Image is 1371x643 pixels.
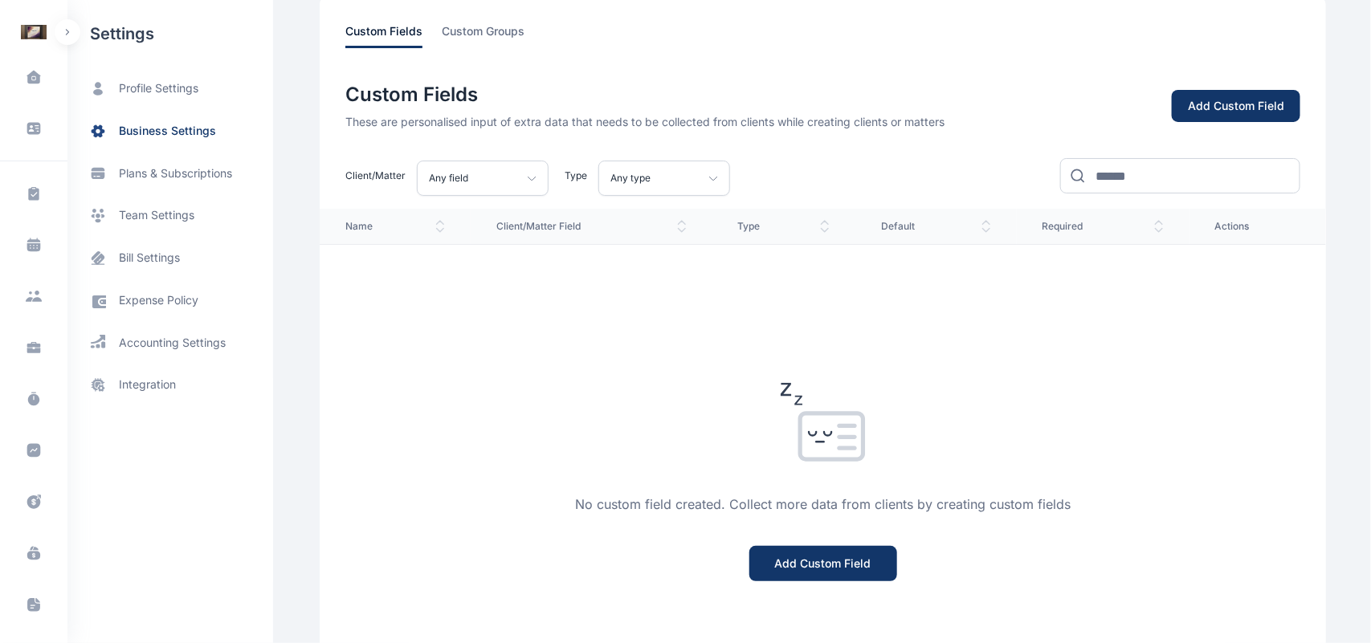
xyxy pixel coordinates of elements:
[345,82,982,108] h2: Custom Fields
[610,169,651,188] p: Any type
[119,165,232,181] span: plans & subscriptions
[119,250,180,267] span: bill settings
[345,23,442,48] a: custom fields
[67,322,273,364] a: accounting settings
[119,292,198,309] span: expense policy
[119,80,198,97] span: profile settings
[67,110,273,153] a: business settings
[429,169,468,188] p: Any field
[67,153,273,194] a: plans & subscriptions
[119,335,226,351] span: accounting settings
[575,494,1071,514] p: No custom field created. Collect more data from clients by creating custom fields
[881,220,991,233] span: default
[442,23,524,48] span: custom groups
[67,364,273,406] a: integration
[67,194,273,237] a: team settings
[738,220,830,233] span: type
[67,237,273,279] a: bill settings
[565,169,587,182] p: Type
[1215,220,1300,233] span: actions
[119,207,194,224] span: team settings
[67,67,273,110] a: profile settings
[1172,90,1300,123] button: Add Custom Field
[442,23,544,48] a: custom groups
[496,220,687,233] span: client/matter field
[345,23,422,48] span: custom fields
[345,169,406,182] p: Client/Matter
[1188,98,1284,114] div: Add Custom Field
[119,376,176,393] span: integration
[1043,220,1164,233] span: required
[749,546,897,581] button: Add Custom Field
[345,114,982,130] p: These are personalised input of extra data that needs to be collected from clients while creating...
[67,279,273,322] a: expense policy
[345,220,445,233] span: name
[119,123,216,140] span: business settings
